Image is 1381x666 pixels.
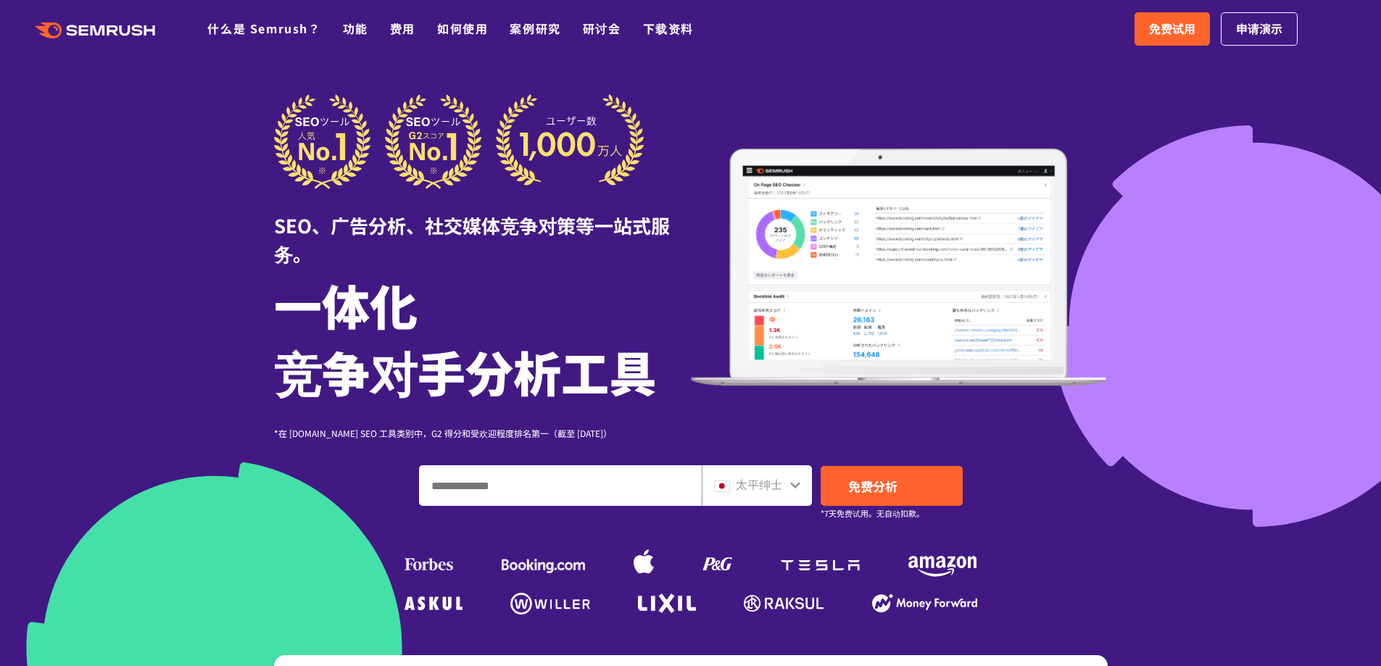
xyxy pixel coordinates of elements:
a: 免费试用 [1135,12,1210,46]
a: 下载资料 [643,20,694,37]
a: 什么是 Semrush？ [207,20,320,37]
font: 一体化 [274,270,418,339]
a: 如何使用 [437,20,488,37]
a: 研讨会 [583,20,621,37]
a: 申请演示 [1221,12,1298,46]
font: 太平绅士 [736,475,782,493]
font: *7天免费试用。无自动扣款。 [821,507,924,519]
font: 申请演示 [1236,20,1282,37]
font: 竞争对手分析工具 [274,336,657,406]
font: SEO、广告分析、社交媒体竞争对策等一站式服务。 [274,212,670,267]
a: 功能 [343,20,368,37]
font: 免费试用 [1149,20,1195,37]
a: 免费分析 [821,466,963,506]
font: 免费分析 [848,477,897,495]
input: 输入域名、关键字或 URL [420,466,701,505]
a: 费用 [390,20,415,37]
a: 案例研究 [510,20,560,37]
font: *在 [DOMAIN_NAME] SEO 工具类别中，G2 得分和受欢迎程度排名第一（截至 [DATE]） [274,427,612,439]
